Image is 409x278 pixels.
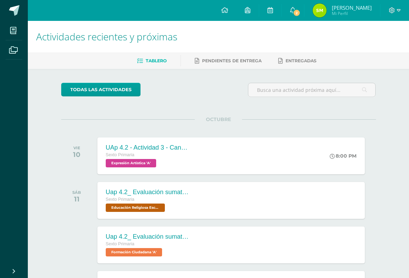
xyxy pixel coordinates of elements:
img: 64303849ddcd6ee23679b4b85c170b41.png [313,3,327,17]
span: Pendientes de entrega [202,58,262,63]
span: Tablero [146,58,167,63]
span: [PERSON_NAME] [332,4,372,11]
div: 10 [73,150,80,159]
span: Educación Religiosa Escolar 'A' [106,204,165,212]
span: Actividades recientes y próximas [36,30,177,43]
span: Sexto Primaria [106,197,135,202]
div: 8:00 PM [330,153,356,159]
span: Formación Ciudadana 'A' [106,248,162,256]
div: Uap 4.2_ Evaluación sumativa [106,233,189,240]
a: Entregadas [278,55,316,66]
span: Sexto Primaria [106,152,135,157]
span: 2 [293,9,300,17]
span: Mi Perfil [332,10,372,16]
div: UAp 4.2 - Actividad 3 - Canción "Luna de Xelajú" completa/Afiche con témpera [106,144,189,151]
div: 11 [72,195,81,203]
a: Tablero [137,55,167,66]
div: Uap 4.2_ Evaluación sumativa [106,189,189,196]
a: todas las Actividades [61,83,141,96]
span: Sexto Primaria [106,241,135,246]
input: Busca una actividad próxima aquí... [248,83,376,97]
span: OCTUBRE [195,116,242,122]
div: SÁB [72,190,81,195]
span: Expresión Artística 'A' [106,159,156,167]
a: Pendientes de entrega [195,55,262,66]
div: VIE [73,145,80,150]
span: Entregadas [286,58,316,63]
